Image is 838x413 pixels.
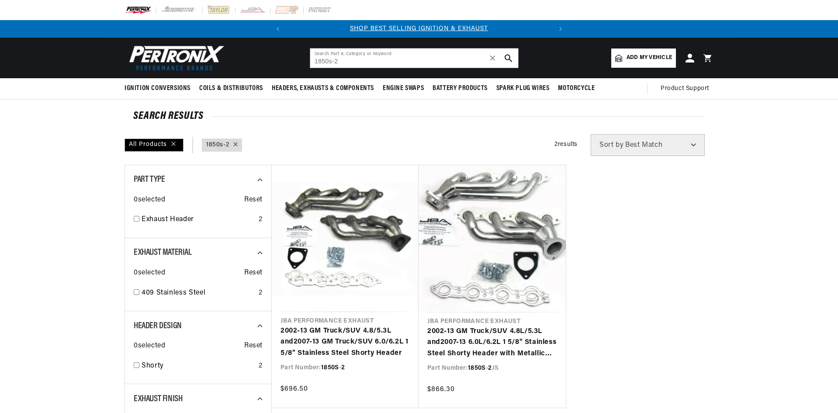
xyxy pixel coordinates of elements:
[499,49,518,68] button: search button
[134,175,165,184] span: Part Type
[244,194,263,206] span: Reset
[125,78,195,99] summary: Ignition Conversions
[427,326,557,360] a: 2002-13 GM Truck/SUV 4.8L/5.3L and2007-13 6.0L/6.2L 1 5/8" Stainless Steel Shorty Header with Met...
[496,84,550,93] span: Spark Plug Wires
[142,288,255,299] a: 409 Stainless Steel
[125,43,225,73] img: Pertronix
[661,84,709,94] span: Product Support
[280,326,410,359] a: 2002-13 GM Truck/SUV 4.8/5.3L and2007-13 GM Truck/SUV 6.0/6.2L 1 5/8" Stainless Steel Shorty Header
[552,20,569,38] button: Translation missing: en.sections.announcements.next_announcement
[383,84,424,93] span: Engine Swaps
[134,340,165,352] span: 0 selected
[287,24,552,34] div: Announcement
[272,84,374,93] span: Headers, Exhausts & Components
[558,84,595,93] span: Motorcycle
[350,25,488,32] a: SHOP BEST SELLING IGNITION & EXHAUST
[554,78,599,99] summary: Motorcycle
[134,395,182,403] span: Exhaust Finish
[103,20,735,38] slideshow-component: Translation missing: en.sections.announcements.announcement_bar
[428,78,492,99] summary: Battery Products
[206,140,229,150] a: 1850s-2
[661,78,713,99] summary: Product Support
[133,112,705,121] div: SEARCH RESULTS
[599,142,623,149] span: Sort by
[199,84,263,93] span: Coils & Distributors
[433,84,488,93] span: Battery Products
[259,361,263,372] div: 2
[134,248,192,257] span: Exhaust Material
[244,340,263,352] span: Reset
[125,84,190,93] span: Ignition Conversions
[492,78,554,99] summary: Spark Plug Wires
[591,134,705,156] select: Sort by
[142,214,255,226] a: Exhaust Header
[627,54,672,62] span: Add my vehicle
[142,361,255,372] a: Shorty
[554,141,578,148] span: 2 results
[269,20,287,38] button: Translation missing: en.sections.announcements.previous_announcement
[611,49,676,68] a: Add my vehicle
[134,194,165,206] span: 0 selected
[244,267,263,279] span: Reset
[134,322,182,330] span: Header Design
[267,78,378,99] summary: Headers, Exhausts & Components
[259,214,263,226] div: 2
[125,139,184,152] div: All Products
[195,78,267,99] summary: Coils & Distributors
[259,288,263,299] div: 2
[287,24,552,34] div: 1 of 2
[134,267,165,279] span: 0 selected
[310,49,518,68] input: Search Part #, Category or Keyword
[378,78,428,99] summary: Engine Swaps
